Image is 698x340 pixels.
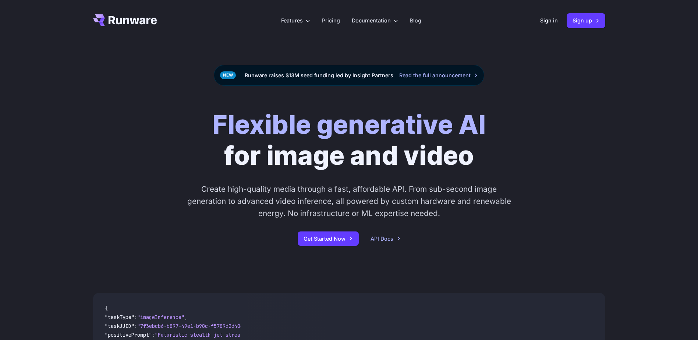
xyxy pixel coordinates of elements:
span: : [134,314,137,320]
span: : [134,323,137,329]
a: Pricing [322,16,340,25]
a: Sign in [540,16,558,25]
a: Blog [410,16,421,25]
span: "Futuristic stealth jet streaking through a neon-lit cityscape with glowing purple exhaust" [155,332,423,338]
span: "taskType" [105,314,134,320]
span: "positivePrompt" [105,332,152,338]
a: Read the full announcement [399,71,478,79]
span: "taskUUID" [105,323,134,329]
span: : [152,332,155,338]
label: Documentation [352,16,398,25]
a: Get Started Now [298,231,359,246]
span: "7f3ebcb6-b897-49e1-b98c-f5789d2d40d7" [137,323,249,329]
a: Go to / [93,14,157,26]
a: API Docs [371,234,401,243]
label: Features [281,16,310,25]
a: Sign up [567,13,605,28]
span: { [105,305,108,312]
span: "imageInference" [137,314,184,320]
strong: Flexible generative AI [212,109,486,140]
p: Create high-quality media through a fast, affordable API. From sub-second image generation to adv... [185,183,513,220]
h1: for image and video [212,109,486,171]
div: Runware raises $13M seed funding led by Insight Partners [214,65,484,86]
span: , [184,314,187,320]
